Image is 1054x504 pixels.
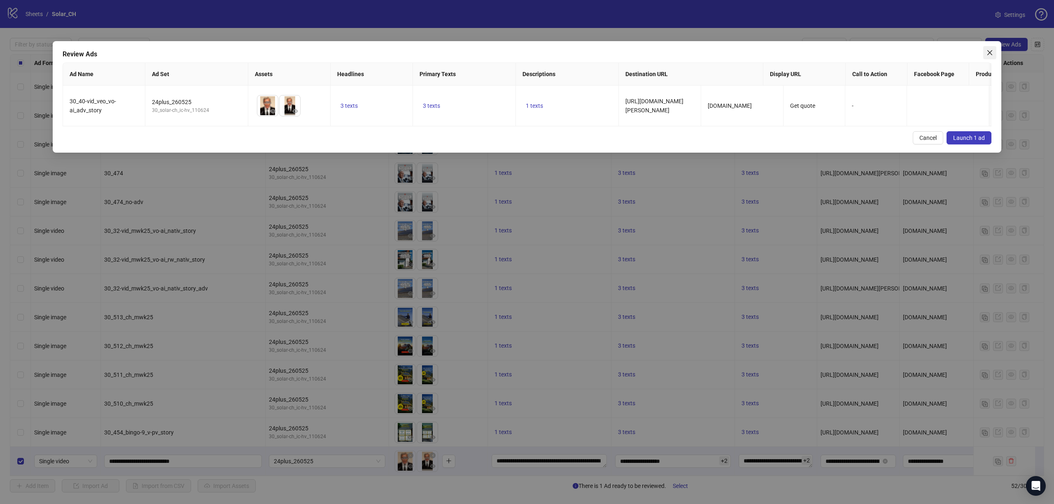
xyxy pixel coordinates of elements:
img: Asset 1 [257,95,278,116]
span: Cancel [919,135,937,141]
button: 3 texts [420,101,443,111]
th: Primary Texts [413,63,516,86]
span: [URL][DOMAIN_NAME][PERSON_NAME] [625,98,683,114]
span: 3 texts [340,102,358,109]
button: 1 texts [522,101,546,111]
div: Review Ads [63,49,991,59]
th: Call to Action [846,63,907,86]
th: Headlines [331,63,413,86]
span: 1 texts [526,102,543,109]
span: eye [292,108,298,114]
button: 3 texts [337,101,361,111]
th: Display URL [763,63,846,86]
th: Assets [248,63,331,86]
button: Launch 1 ad [947,131,991,144]
div: - [852,101,900,110]
img: Asset 2 [280,95,300,116]
span: 30_40-vid_veo_vo-ai_adv_story [70,98,116,114]
th: Ad Set [145,63,248,86]
th: Descriptions [516,63,619,86]
th: Destination URL [619,63,763,86]
th: Ad Name [63,63,145,86]
span: eye [270,108,276,114]
div: 24plus_260525 [152,98,241,107]
span: 3 texts [423,102,440,109]
div: Open Intercom Messenger [1026,476,1046,496]
button: Preview [290,106,300,116]
button: Cancel [913,131,943,144]
span: [DOMAIN_NAME] [708,102,752,109]
th: Product Set ID [969,63,1052,86]
span: Get quote [790,102,815,109]
div: 30_solar-ch_ic-hv_110624 [152,107,241,114]
button: Preview [268,106,278,116]
button: Close [983,46,996,59]
span: Launch 1 ad [953,135,985,141]
th: Facebook Page [907,63,969,86]
span: close [986,49,993,56]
